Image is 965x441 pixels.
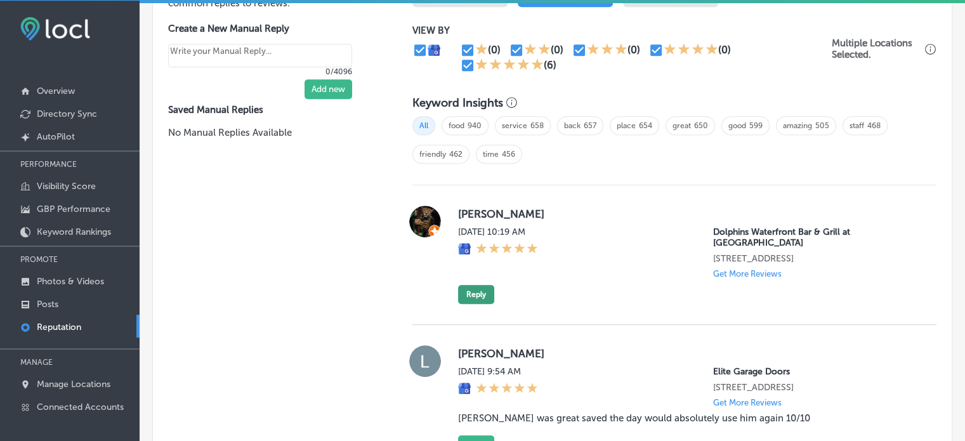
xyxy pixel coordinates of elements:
p: Directory Sync [37,109,97,119]
p: Posts [37,299,58,310]
h3: Keyword Insights [412,96,503,110]
a: 468 [867,121,881,130]
p: No Manual Replies Available [168,126,372,140]
p: AutoPilot [37,131,75,142]
button: Add new [305,79,352,99]
p: Get More Reviews [713,398,782,407]
a: 456 [502,150,515,159]
label: [PERSON_NAME] [458,347,916,360]
p: Visibility Score [37,181,96,192]
p: Overview [37,86,75,96]
label: [PERSON_NAME] [458,207,916,220]
div: 4 Stars [664,43,718,58]
div: 5 Stars [476,242,538,256]
a: great [673,121,691,130]
a: 654 [639,121,652,130]
label: Saved Manual Replies [168,104,372,115]
p: Reputation [37,322,81,332]
img: fda3e92497d09a02dc62c9cd864e3231.png [20,17,90,41]
span: All [412,116,435,135]
div: (0) [627,44,640,56]
p: 0/4096 [168,67,352,76]
a: friendly [419,150,446,159]
div: 1 Star [475,43,488,58]
blockquote: [PERSON_NAME] was great saved the day would absolutely use him again 10/10 [458,412,916,424]
p: Get More Reviews [713,269,782,279]
label: [DATE] 10:19 AM [458,227,538,237]
a: back [564,121,581,130]
p: Elite Garage Doors [713,366,916,377]
a: 658 [530,121,544,130]
p: Keyword Rankings [37,227,111,237]
a: 940 [468,121,482,130]
a: staff [850,121,864,130]
a: 650 [694,121,708,130]
div: 3 Stars [587,43,627,58]
p: Connected Accounts [37,402,124,412]
a: service [502,121,527,130]
a: 462 [449,150,463,159]
div: (0) [488,44,501,56]
div: 2 Stars [524,43,551,58]
div: (0) [551,44,563,56]
div: (0) [718,44,731,56]
div: 5 Stars [476,382,538,396]
a: amazing [783,121,812,130]
p: Multiple Locations Selected. [832,37,922,60]
p: GBP Performance [37,204,110,214]
a: good [728,121,746,130]
p: Manage Locations [37,379,110,390]
label: [DATE] 9:54 AM [458,366,538,377]
p: Dolphins Waterfront Bar & Grill at Cape Crossing [713,227,916,248]
a: food [449,121,464,130]
a: 599 [749,121,763,130]
a: place [617,121,636,130]
label: Create a New Manual Reply [168,23,352,34]
a: 657 [584,121,596,130]
button: Reply [458,285,494,304]
div: (6) [544,59,556,71]
p: Photos & Videos [37,276,104,287]
a: time [483,150,499,159]
p: 5692 S Quemoy Ct [713,382,916,393]
div: 5 Stars [475,58,544,73]
p: 310 Lagoon Way [713,253,916,264]
p: VIEW BY [412,25,832,36]
textarea: Create your Quick Reply [168,44,352,68]
a: 505 [815,121,829,130]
